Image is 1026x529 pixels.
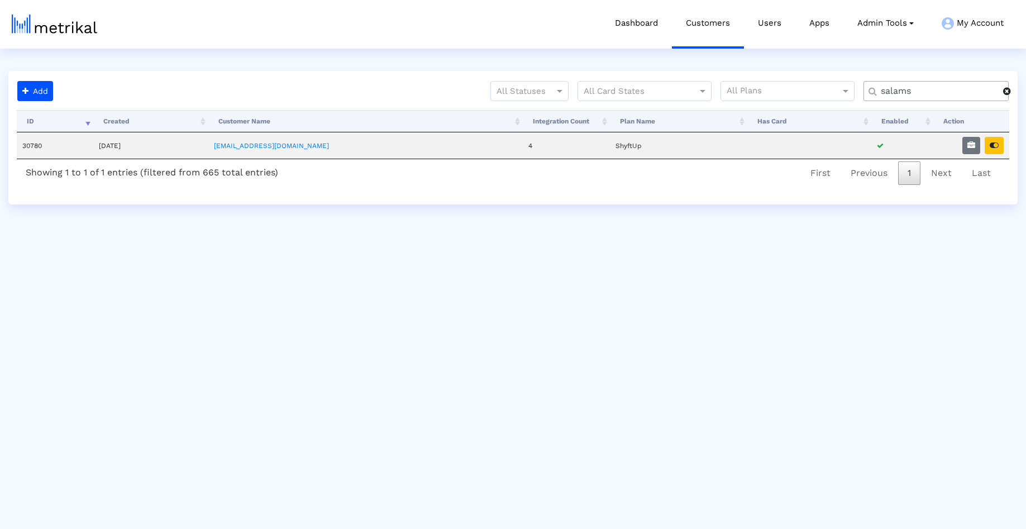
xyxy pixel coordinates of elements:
[12,15,97,34] img: metrical-logo-light.png
[208,110,523,132] th: Customer Name: activate to sort column ascending
[17,159,287,182] div: Showing 1 to 1 of 1 entries (filtered from 665 total entries)
[841,161,897,185] a: Previous
[871,110,933,132] th: Enabled: activate to sort column ascending
[898,161,920,185] a: 1
[933,110,1009,132] th: Action
[17,81,53,101] button: Add
[962,161,1000,185] a: Last
[17,132,93,159] td: 30780
[922,161,961,185] a: Next
[93,132,209,159] td: [DATE]
[942,17,954,30] img: my-account-menu-icon.png
[93,110,209,132] th: Created: activate to sort column ascending
[523,132,610,159] td: 4
[523,110,610,132] th: Integration Count: activate to sort column ascending
[610,110,747,132] th: Plan Name: activate to sort column ascending
[214,142,329,150] a: [EMAIL_ADDRESS][DOMAIN_NAME]
[801,161,840,185] a: First
[610,132,747,159] td: ShyftUp
[17,110,93,132] th: ID: activate to sort column ascending
[873,85,1003,97] input: Customer Name
[727,84,842,99] input: All Plans
[584,84,685,99] input: All Card States
[747,110,871,132] th: Has Card: activate to sort column ascending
